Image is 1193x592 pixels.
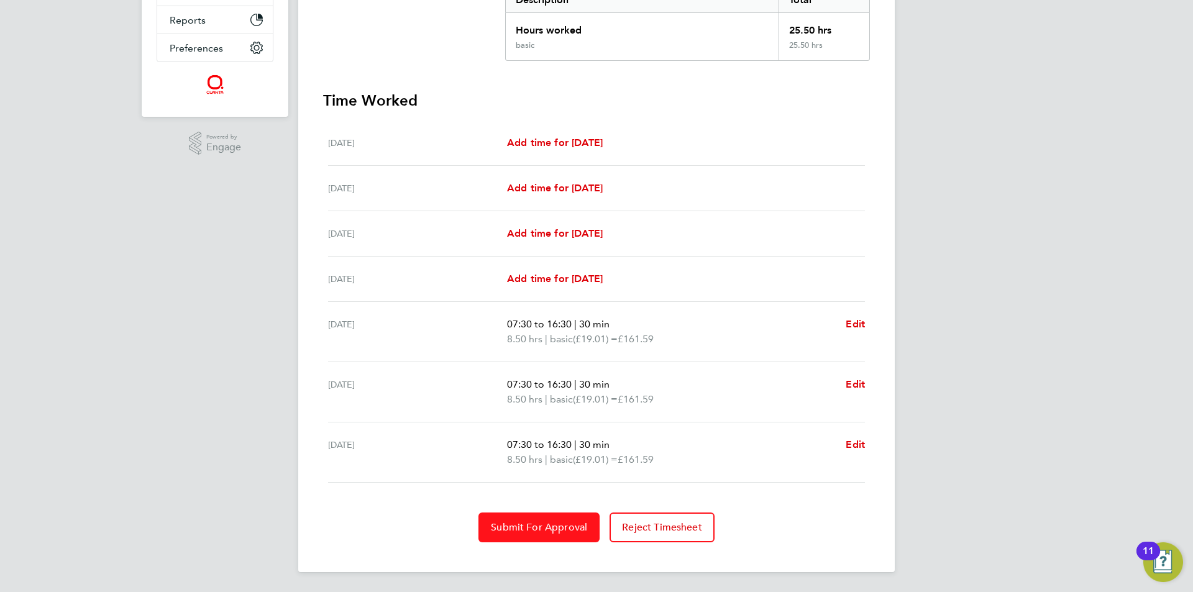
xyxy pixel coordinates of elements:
span: | [574,318,577,330]
div: [DATE] [328,437,507,467]
span: (£19.01) = [573,333,618,345]
span: £161.59 [618,333,654,345]
div: [DATE] [328,226,507,241]
div: [DATE] [328,135,507,150]
button: Open Resource Center, 11 new notifications [1143,542,1183,582]
a: Add time for [DATE] [507,226,603,241]
span: Add time for [DATE] [507,182,603,194]
div: 11 [1143,551,1154,567]
span: (£19.01) = [573,453,618,465]
span: 8.50 hrs [507,333,542,345]
a: Add time for [DATE] [507,181,603,196]
a: Edit [846,437,865,452]
span: Add time for [DATE] [507,137,603,148]
span: Add time for [DATE] [507,227,603,239]
span: basic [550,392,573,407]
span: £161.59 [618,393,654,405]
span: | [545,453,547,465]
span: 30 min [579,378,610,390]
button: Reports [157,6,273,34]
span: Preferences [170,42,223,54]
span: | [574,439,577,450]
span: Powered by [206,132,241,142]
span: Reports [170,14,206,26]
div: 25.50 hrs [779,40,869,60]
div: [DATE] [328,181,507,196]
div: Hours worked [506,13,779,40]
div: basic [516,40,534,50]
div: [DATE] [328,317,507,347]
a: Add time for [DATE] [507,271,603,286]
div: [DATE] [328,271,507,286]
img: quantacontracts-logo-retina.png [206,75,224,94]
a: Add time for [DATE] [507,135,603,150]
span: basic [550,332,573,347]
span: 8.50 hrs [507,453,542,465]
span: 07:30 to 16:30 [507,378,572,390]
span: £161.59 [618,453,654,465]
span: | [545,393,547,405]
span: Submit For Approval [491,521,587,534]
span: 30 min [579,318,610,330]
div: [DATE] [328,377,507,407]
a: Edit [846,317,865,332]
a: Go to home page [157,75,273,94]
span: basic [550,452,573,467]
span: 30 min [579,439,610,450]
div: 25.50 hrs [779,13,869,40]
span: Edit [846,439,865,450]
span: 07:30 to 16:30 [507,439,572,450]
span: Edit [846,378,865,390]
button: Preferences [157,34,273,61]
span: 07:30 to 16:30 [507,318,572,330]
button: Submit For Approval [478,512,600,542]
span: Reject Timesheet [622,521,702,534]
h3: Time Worked [323,91,870,111]
span: Add time for [DATE] [507,273,603,285]
span: Edit [846,318,865,330]
span: Engage [206,142,241,153]
span: 8.50 hrs [507,393,542,405]
a: Powered byEngage [189,132,242,155]
span: | [545,333,547,345]
button: Reject Timesheet [610,512,715,542]
span: | [574,378,577,390]
span: (£19.01) = [573,393,618,405]
a: Edit [846,377,865,392]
